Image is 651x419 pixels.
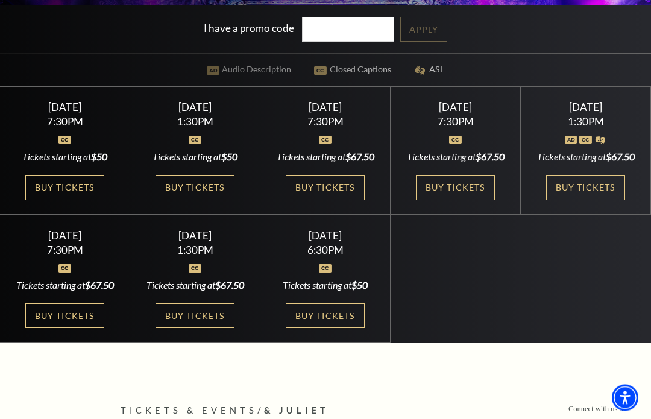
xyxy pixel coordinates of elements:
div: [DATE] [275,101,376,114]
span: $67.50 [476,151,505,163]
div: [DATE] [405,101,506,114]
span: $67.50 [606,151,635,163]
span: $50 [221,151,237,163]
span: Tickets & Events [121,406,257,416]
span: & Juliet [264,406,329,416]
div: 7:30PM [14,245,116,256]
p: / [121,404,530,419]
div: 1:30PM [145,117,246,127]
div: 7:30PM [14,117,116,127]
span: $67.50 [215,280,244,291]
div: 7:30PM [275,117,376,127]
div: Tickets starting at [275,279,376,292]
p: Connect with us on [568,404,627,415]
a: Buy Tickets [25,176,104,201]
a: Buy Tickets [416,176,494,201]
div: Tickets starting at [145,151,246,164]
div: Tickets starting at [275,151,376,164]
a: Buy Tickets [546,176,624,201]
div: Tickets starting at [14,279,116,292]
span: $50 [91,151,107,163]
div: 1:30PM [145,245,246,256]
div: 7:30PM [405,117,506,127]
div: 1:30PM [535,117,637,127]
a: Buy Tickets [25,304,104,329]
label: I have a promo code [204,22,294,35]
div: [DATE] [14,230,116,242]
div: [DATE] [535,101,637,114]
a: Buy Tickets [286,176,364,201]
a: Buy Tickets [156,176,234,201]
div: [DATE] [275,230,376,242]
div: Tickets starting at [535,151,637,164]
div: [DATE] [14,101,116,114]
div: Tickets starting at [405,151,506,164]
div: Accessibility Menu [612,385,638,411]
div: 6:30PM [275,245,376,256]
div: [DATE] [145,101,246,114]
a: Buy Tickets [286,304,364,329]
a: Buy Tickets [156,304,234,329]
span: $67.50 [345,151,374,163]
div: Tickets starting at [14,151,116,164]
div: [DATE] [145,230,246,242]
span: $67.50 [85,280,114,291]
span: $50 [351,280,368,291]
div: Tickets starting at [145,279,246,292]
